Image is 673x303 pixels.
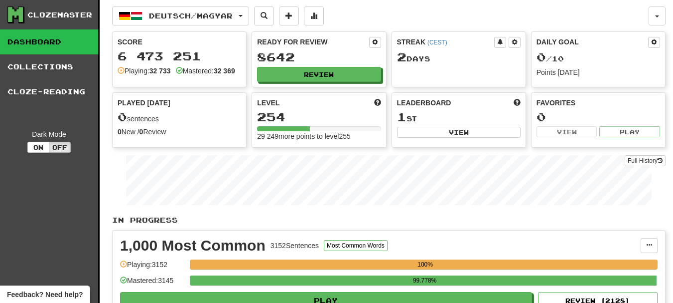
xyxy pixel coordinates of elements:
strong: 0 [118,128,122,136]
span: 0 [537,50,546,64]
div: Points [DATE] [537,67,660,77]
div: Streak [397,37,494,47]
span: Score more points to level up [374,98,381,108]
strong: 32 369 [214,67,235,75]
div: 8642 [257,51,381,63]
div: Ready for Review [257,37,369,47]
div: sentences [118,111,241,124]
div: Mastered: 3145 [120,276,185,292]
div: 254 [257,111,381,123]
button: View [397,127,521,138]
div: Playing: [118,66,171,76]
div: 29 249 more points to level 255 [257,131,381,141]
span: Played [DATE] [118,98,170,108]
span: 2 [397,50,406,64]
div: Playing: 3152 [120,260,185,276]
button: Off [49,142,71,153]
span: Leaderboard [397,98,451,108]
div: New / Review [118,127,241,137]
span: 0 [118,110,127,124]
strong: 0 [139,128,143,136]
a: Full History [625,155,666,166]
button: Play [599,126,660,137]
span: Deutsch / Magyar [149,11,233,20]
div: st [397,111,521,124]
div: 99.778% [193,276,657,286]
div: Score [118,37,241,47]
button: Add sentence to collection [279,6,299,25]
button: Deutsch/Magyar [112,6,249,25]
a: (CEST) [427,39,447,46]
div: 100% [193,260,658,270]
span: Level [257,98,279,108]
div: 1,000 Most Common [120,238,266,253]
div: Favorites [537,98,660,108]
div: Daily Goal [537,37,648,48]
button: View [537,126,597,137]
div: Dark Mode [7,129,91,139]
button: Search sentences [254,6,274,25]
button: On [27,142,49,153]
span: 1 [397,110,406,124]
span: This week in points, UTC [514,98,521,108]
div: Mastered: [176,66,235,76]
button: More stats [304,6,324,25]
strong: 32 733 [149,67,171,75]
div: Clozemaster [27,10,92,20]
span: Open feedback widget [7,290,83,300]
div: 0 [537,111,660,123]
p: In Progress [112,215,666,225]
div: Day s [397,51,521,64]
span: / 10 [537,54,564,63]
button: Review [257,67,381,82]
div: 6 473 251 [118,50,241,62]
div: 3152 Sentences [270,241,319,251]
button: Most Common Words [324,240,388,251]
